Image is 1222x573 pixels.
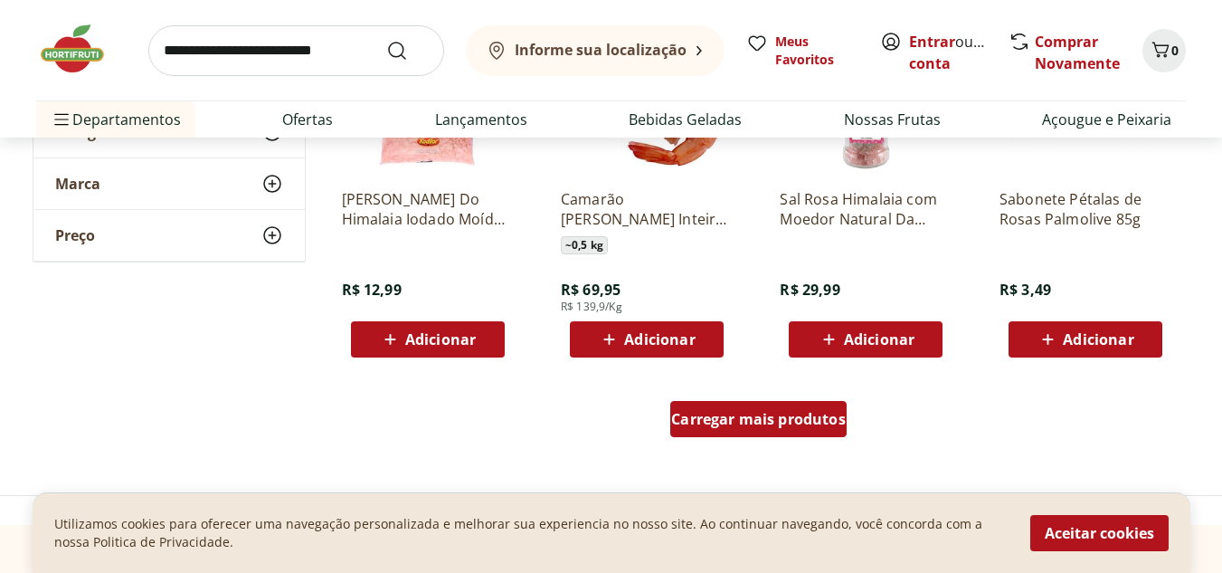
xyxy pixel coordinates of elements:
[624,332,695,347] span: Adicionar
[775,33,858,69] span: Meus Favoritos
[561,300,622,314] span: R$ 139,9/Kg
[1009,321,1162,358] button: Adicionar
[844,109,941,130] a: Nossas Frutas
[746,33,858,69] a: Meus Favoritos
[999,280,1051,300] span: R$ 3,49
[282,109,333,130] a: Ofertas
[342,189,514,229] a: [PERSON_NAME] Do Himalaia Iodado Moído Natural Life 500G
[51,98,72,141] button: Menu
[148,25,444,76] input: search
[909,31,990,74] span: ou
[561,280,620,300] span: R$ 69,95
[1030,515,1169,551] button: Aceitar cookies
[670,401,847,444] a: Carregar mais produtos
[1171,42,1179,59] span: 0
[1063,332,1133,347] span: Adicionar
[386,40,430,62] button: Submit Search
[515,40,687,60] b: Informe sua localização
[844,332,914,347] span: Adicionar
[629,109,742,130] a: Bebidas Geladas
[55,226,95,244] span: Preço
[51,98,181,141] span: Departamentos
[1142,29,1186,72] button: Carrinho
[909,32,955,52] a: Entrar
[435,109,527,130] a: Lançamentos
[561,236,608,254] span: ~ 0,5 kg
[33,158,305,209] button: Marca
[909,32,1009,73] a: Criar conta
[561,189,733,229] a: Camarão [PERSON_NAME] Inteiro Unidade
[405,332,476,347] span: Adicionar
[780,189,952,229] a: Sal Rosa Himalaia com Moedor Natural Da Terra 100g
[36,22,127,76] img: Hortifruti
[54,515,1009,551] p: Utilizamos cookies para oferecer uma navegação personalizada e melhorar sua experiencia no nosso ...
[570,321,724,358] button: Adicionar
[1042,109,1171,130] a: Açougue e Peixaria
[33,210,305,261] button: Preço
[1035,32,1120,73] a: Comprar Novamente
[780,280,839,300] span: R$ 29,99
[671,412,846,426] span: Carregar mais produtos
[55,175,100,193] span: Marca
[466,25,725,76] button: Informe sua localização
[351,321,505,358] button: Adicionar
[342,280,402,300] span: R$ 12,99
[999,189,1171,229] a: Sabonete Pétalas de Rosas Palmolive 85g
[789,321,943,358] button: Adicionar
